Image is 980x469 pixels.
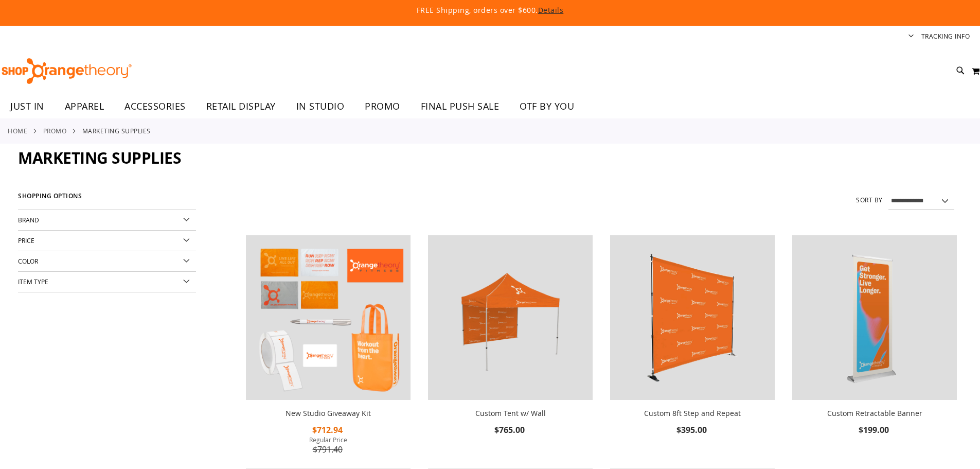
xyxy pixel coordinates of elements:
[55,95,115,118] a: APPAREL
[827,408,922,418] a: Custom Retractable Banner
[114,95,196,118] a: ACCESSORIES
[921,32,970,41] a: Tracking Info
[206,95,276,118] span: RETAIL DISPLAY
[18,216,39,224] span: Brand
[676,424,708,436] span: $395.00
[18,272,196,292] div: Item Type
[610,235,775,400] img: OTF 8ft Step and Repeat
[792,235,957,400] img: OTF Custom Retractable Banner Orange
[428,235,593,400] img: OTF Custom Tent w/single sided wall Orange
[182,5,799,15] p: FREE Shipping, orders over $600.
[908,32,914,42] button: Account menu
[10,95,44,118] span: JUST IN
[18,277,48,286] span: Item Type
[246,235,411,402] a: New Studio Giveaway Kit
[196,95,286,118] a: RETAIL DISPLAY
[312,424,344,436] span: $712.94
[859,424,890,436] span: $199.00
[8,126,27,135] a: Home
[538,5,564,15] a: Details
[286,95,355,118] a: IN STUDIO
[296,95,345,118] span: IN STUDIO
[475,408,546,418] a: Custom Tent w/ Wall
[18,210,196,231] div: Brand
[18,251,196,272] div: Color
[246,235,411,400] img: New Studio Giveaway Kit
[494,424,526,436] span: $765.00
[644,408,741,418] a: Custom 8ft Step and Repeat
[792,235,957,402] a: OTF Custom Retractable Banner Orange
[520,95,574,118] span: OTF BY YOU
[18,236,34,245] span: Price
[856,196,883,204] label: Sort By
[428,235,593,402] a: OTF Custom Tent w/single sided wall Orange
[787,230,962,463] div: product
[18,257,38,265] span: Color
[286,408,371,418] a: New Studio Giveaway Kit
[18,188,196,210] strong: Shopping Options
[65,95,104,118] span: APPAREL
[509,95,584,118] a: OTF BY YOU
[354,95,411,118] a: PROMO
[421,95,500,118] span: FINAL PUSH SALE
[605,230,780,463] div: product
[18,231,196,251] div: Price
[124,95,186,118] span: ACCESSORIES
[82,126,151,135] strong: Marketing Supplies
[313,444,344,455] span: $791.40
[365,95,400,118] span: PROMO
[18,147,181,168] span: Marketing Supplies
[246,436,411,444] span: Regular Price
[423,230,598,463] div: product
[43,126,67,135] a: PROMO
[411,95,510,118] a: FINAL PUSH SALE
[610,235,775,402] a: OTF 8ft Step and Repeat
